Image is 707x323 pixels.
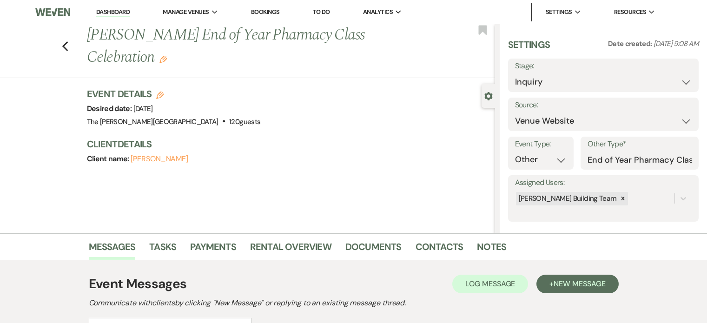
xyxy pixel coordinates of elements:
span: Settings [546,7,572,17]
a: Dashboard [96,8,130,17]
button: [PERSON_NAME] [131,155,188,163]
a: Documents [345,239,402,260]
div: [PERSON_NAME] Building Team [516,192,618,205]
span: Analytics [363,7,393,17]
a: Notes [477,239,506,260]
span: Date created: [608,39,654,48]
button: Log Message [452,275,528,293]
h3: Settings [508,38,550,59]
span: Desired date: [87,104,133,113]
a: Bookings [251,8,280,16]
span: Manage Venues [163,7,209,17]
a: Messages [89,239,136,260]
span: The [PERSON_NAME][GEOGRAPHIC_DATA] [87,117,218,126]
label: Assigned Users: [515,176,692,190]
a: Rental Overview [250,239,331,260]
h1: Event Messages [89,274,187,294]
span: 120 guests [229,117,260,126]
span: [DATE] 9:08 AM [654,39,699,48]
button: Close lead details [484,91,493,100]
span: [DATE] [133,104,153,113]
img: Weven Logo [35,2,70,22]
a: Payments [190,239,236,260]
label: Source: [515,99,692,112]
a: Contacts [416,239,463,260]
span: Log Message [465,279,515,289]
h2: Communicate with clients by clicking "New Message" or replying to an existing message thread. [89,297,619,309]
label: Event Type: [515,138,567,151]
h1: [PERSON_NAME] End of Year Pharmacy Class Celebration [87,24,410,68]
label: Stage: [515,59,692,73]
span: Client name: [87,154,131,164]
label: Other Type* [588,138,692,151]
h3: Client Details [87,138,486,151]
button: +New Message [536,275,618,293]
span: Resources [614,7,646,17]
span: New Message [554,279,605,289]
button: Edit [159,55,167,63]
a: Tasks [149,239,176,260]
a: To Do [313,8,330,16]
h3: Event Details [87,87,261,100]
